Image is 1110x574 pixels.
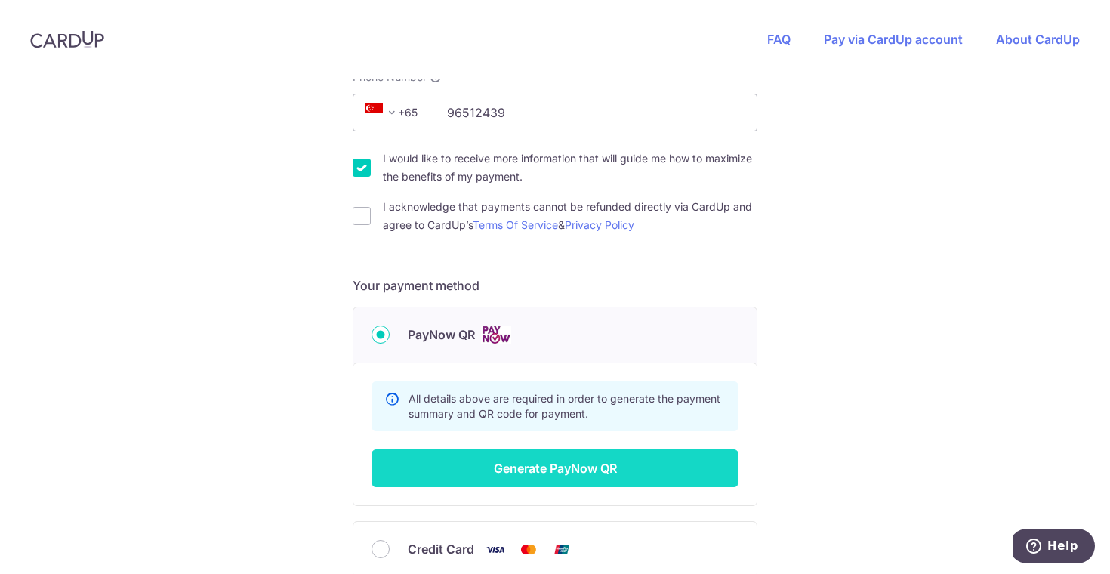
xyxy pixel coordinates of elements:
[409,392,720,420] span: All details above are required in order to generate the payment summary and QR code for payment.
[353,276,757,295] h5: Your payment method
[767,32,791,47] a: FAQ
[372,449,738,487] button: Generate PayNow QR
[30,30,104,48] img: CardUp
[408,540,474,558] span: Credit Card
[365,103,401,122] span: +65
[824,32,963,47] a: Pay via CardUp account
[996,32,1080,47] a: About CardUp
[565,218,634,231] a: Privacy Policy
[408,326,475,344] span: PayNow QR
[383,198,757,234] label: I acknowledge that payments cannot be refunded directly via CardUp and agree to CardUp’s &
[360,103,428,122] span: +65
[547,540,577,559] img: Union Pay
[1013,529,1095,566] iframe: Opens a widget where you can find more information
[481,326,511,344] img: Cards logo
[473,218,558,231] a: Terms Of Service
[383,150,757,186] label: I would like to receive more information that will guide me how to maximize the benefits of my pa...
[513,540,544,559] img: Mastercard
[372,326,738,344] div: PayNow QR Cards logo
[480,540,510,559] img: Visa
[372,540,738,559] div: Credit Card Visa Mastercard Union Pay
